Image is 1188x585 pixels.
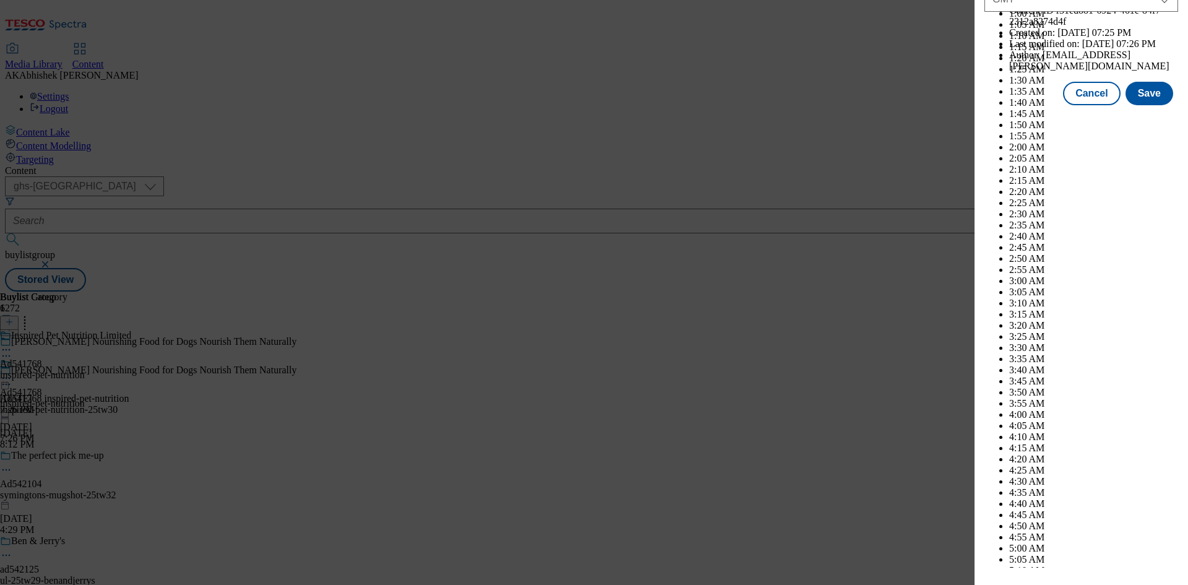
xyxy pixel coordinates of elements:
li: 1:00 AM [1009,8,1178,19]
li: 1:05 AM [1009,19,1178,30]
li: 3:20 AM [1009,320,1178,331]
li: 3:15 AM [1009,309,1178,320]
li: 4:40 AM [1009,498,1178,509]
li: 3:30 AM [1009,342,1178,353]
li: 1:25 AM [1009,64,1178,75]
li: 2:05 AM [1009,153,1178,164]
button: Save [1126,82,1173,105]
li: 1:40 AM [1009,97,1178,108]
li: 2:50 AM [1009,253,1178,264]
li: 1:50 AM [1009,119,1178,131]
li: 1:30 AM [1009,75,1178,86]
button: Cancel [1063,82,1120,105]
li: 2:55 AM [1009,264,1178,275]
li: 1:35 AM [1009,86,1178,97]
li: 4:25 AM [1009,465,1178,476]
li: 5:05 AM [1009,554,1178,565]
li: 3:00 AM [1009,275,1178,287]
li: 3:45 AM [1009,376,1178,387]
li: 3:05 AM [1009,287,1178,298]
li: 4:20 AM [1009,454,1178,465]
li: 4:05 AM [1009,420,1178,431]
li: 1:45 AM [1009,108,1178,119]
li: 2:20 AM [1009,186,1178,197]
li: 3:55 AM [1009,398,1178,409]
li: 4:35 AM [1009,487,1178,498]
li: 4:10 AM [1009,431,1178,443]
li: 3:10 AM [1009,298,1178,309]
li: 2:00 AM [1009,142,1178,153]
li: 3:25 AM [1009,331,1178,342]
li: 4:30 AM [1009,476,1178,487]
li: 4:15 AM [1009,443,1178,454]
li: 2:25 AM [1009,197,1178,209]
li: 4:00 AM [1009,409,1178,420]
li: 2:35 AM [1009,220,1178,231]
li: 1:20 AM [1009,53,1178,64]
li: 4:50 AM [1009,521,1178,532]
li: 4:45 AM [1009,509,1178,521]
li: 3:40 AM [1009,365,1178,376]
li: 4:55 AM [1009,532,1178,543]
li: 5:00 AM [1009,543,1178,554]
li: 3:50 AM [1009,387,1178,398]
li: 2:40 AM [1009,231,1178,242]
li: 2:45 AM [1009,242,1178,253]
li: 5:10 AM [1009,565,1178,576]
li: 1:10 AM [1009,30,1178,41]
li: 1:55 AM [1009,131,1178,142]
li: 2:10 AM [1009,164,1178,175]
li: 2:30 AM [1009,209,1178,220]
li: 3:35 AM [1009,353,1178,365]
li: 2:15 AM [1009,175,1178,186]
li: 1:15 AM [1009,41,1178,53]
